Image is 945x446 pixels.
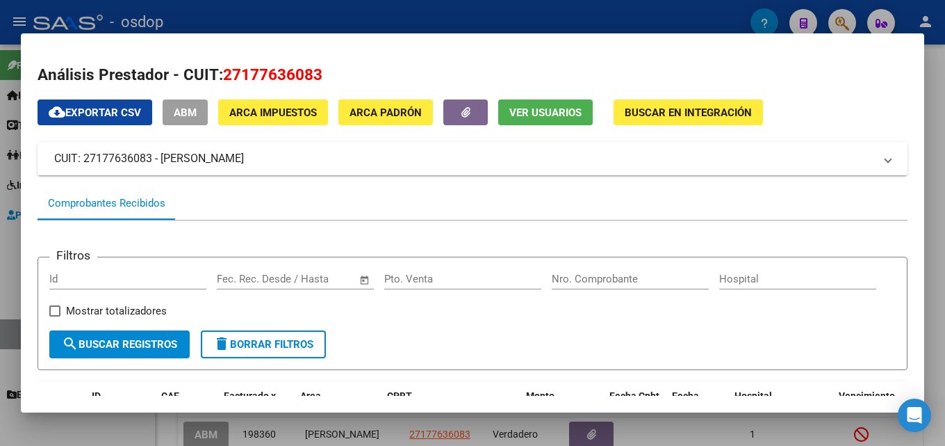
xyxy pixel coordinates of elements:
datatable-header-cell: Fecha Cpbt [604,381,666,443]
mat-icon: search [62,335,79,352]
datatable-header-cell: Area [295,381,381,443]
span: Buscar Registros [62,338,177,351]
span: Fecha Cpbt [609,390,659,401]
h2: Análisis Prestador - CUIT: [38,63,907,87]
button: ABM [163,99,208,125]
input: Fecha inicio [217,273,273,285]
span: CAE [161,390,179,401]
datatable-header-cell: CPBT [381,381,520,443]
mat-panel-title: CUIT: 27177636083 - [PERSON_NAME] [54,150,874,167]
datatable-header-cell: ID [86,381,156,443]
span: 27177636083 [223,65,322,83]
button: Open calendar [357,272,373,288]
span: ABM [174,106,197,119]
datatable-header-cell: Vencimiento Auditoría [833,381,896,443]
span: ARCA Impuestos [229,106,317,119]
span: Buscar en Integración [625,106,752,119]
button: Ver Usuarios [498,99,593,125]
button: ARCA Impuestos [218,99,328,125]
span: Monto [526,390,554,401]
button: Borrar Filtros [201,330,326,358]
datatable-header-cell: Monto [520,381,604,443]
span: Hospital [734,390,772,401]
datatable-header-cell: CAE [156,381,218,443]
div: Comprobantes Recibidos [48,196,165,212]
button: Buscar Registros [49,330,190,358]
datatable-header-cell: Hospital [729,381,833,443]
mat-icon: delete [213,335,230,352]
datatable-header-cell: Facturado x Orden De [218,381,295,443]
span: CPBT [387,390,412,401]
span: Fecha Recibido [672,390,711,417]
mat-expansion-panel-header: CUIT: 27177636083 - [PERSON_NAME] [38,142,907,175]
button: ARCA Padrón [338,99,433,125]
span: ID [92,390,101,401]
span: Exportar CSV [49,106,141,119]
span: Area [300,390,321,401]
span: ARCA Padrón [350,106,422,119]
div: Open Intercom Messenger [898,399,931,432]
h3: Filtros [49,246,97,264]
span: Facturado x Orden De [224,390,276,417]
mat-icon: cloud_download [49,104,65,120]
span: Ver Usuarios [509,106,582,119]
input: Fecha fin [286,273,353,285]
button: Exportar CSV [38,99,152,125]
span: Vencimiento Auditoría [839,390,895,417]
span: Borrar Filtros [213,338,313,351]
datatable-header-cell: Fecha Recibido [666,381,729,443]
button: Buscar en Integración [614,99,763,125]
span: Mostrar totalizadores [66,303,167,319]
